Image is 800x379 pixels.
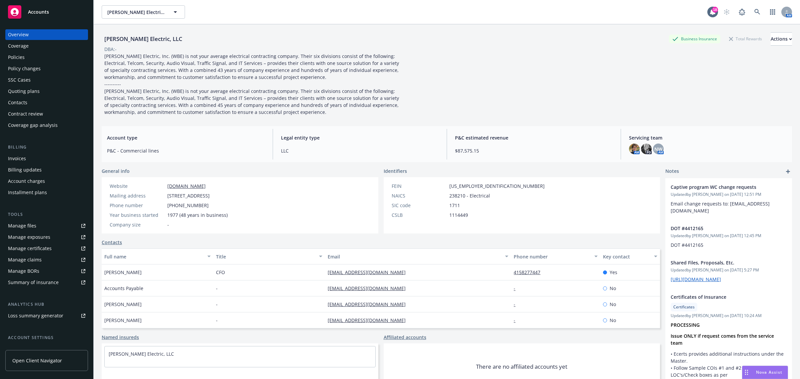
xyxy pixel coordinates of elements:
[671,293,769,300] span: Certificates of Insurance
[328,301,411,307] a: [EMAIL_ADDRESS][DOMAIN_NAME]
[328,253,501,260] div: Email
[110,192,165,199] div: Mailing address
[8,165,42,175] div: Billing updates
[665,219,792,254] div: DOT #4412165Updatedby [PERSON_NAME] on [DATE] 12:45 PMDOT #4412165
[8,97,27,108] div: Contacts
[665,178,792,219] div: Captive program WC change requestsUpdatedby [PERSON_NAME] on [DATE] 12:51 PMEmail change requests...
[5,176,88,187] a: Account charges
[392,211,447,218] div: CSLB
[110,183,165,189] div: Website
[8,232,50,242] div: Manage exposures
[328,269,411,275] a: [EMAIL_ADDRESS][DOMAIN_NAME]
[12,357,62,364] span: Open Client Navigator
[8,86,40,97] div: Quoting plans
[5,334,88,341] div: Account settings
[671,322,700,328] strong: PROCESSING
[671,184,769,190] span: Captive program WC change requests
[216,317,218,324] span: -
[629,144,640,154] img: photo
[751,5,764,19] a: Search
[641,144,652,154] img: photo
[449,183,545,189] span: [US_EMPLOYER_IDENTIFICATION_NUMBER]
[107,147,265,154] span: P&C - Commercial lines
[600,248,660,264] button: Key contact
[392,183,447,189] div: FEIN
[671,259,769,266] span: Shared Files, Proposals, Etc.
[671,225,769,232] span: DOT #4412165
[610,285,616,292] span: No
[216,301,218,308] span: -
[771,33,792,45] div: Actions
[28,9,49,15] span: Accounts
[449,211,468,218] span: 1114449
[8,277,59,288] div: Summary of insurance
[102,239,122,246] a: Contacts
[5,344,88,354] a: Service team
[167,211,228,218] span: 1977 (48 years in business)
[216,269,225,276] span: CFO
[8,52,25,63] div: Policies
[8,220,36,231] div: Manage files
[5,187,88,198] a: Installment plans
[8,187,47,198] div: Installment plans
[109,351,174,357] a: [PERSON_NAME] Electric, LLC
[671,267,787,273] span: Updated by [PERSON_NAME] on [DATE] 5:27 PM
[671,200,770,214] span: Email change requests to: [EMAIL_ADDRESS][DOMAIN_NAME]
[5,109,88,119] a: Contract review
[167,192,210,199] span: [STREET_ADDRESS]
[102,334,139,341] a: Named insureds
[771,32,792,46] button: Actions
[5,277,88,288] a: Summary of insurance
[720,5,733,19] a: Start snowing
[784,168,792,176] a: add
[449,192,490,199] span: 238210 - Electrical
[8,63,41,74] div: Policy changes
[671,276,721,282] a: [URL][DOMAIN_NAME]
[5,310,88,321] a: Loss summary generator
[281,147,439,154] span: LLC
[5,144,88,151] div: Billing
[610,269,617,276] span: Yes
[110,211,165,218] div: Year business started
[742,366,751,379] div: Drag to move
[167,202,209,209] span: [PHONE_NUMBER]
[104,269,142,276] span: [PERSON_NAME]
[5,266,88,276] a: Manage BORs
[102,248,213,264] button: Full name
[610,301,616,308] span: No
[102,35,185,43] div: [PERSON_NAME] Electric, LLC
[8,254,42,265] div: Manage claims
[5,41,88,51] a: Coverage
[629,134,787,141] span: Servicing team
[392,192,447,199] div: NAICS
[8,243,52,254] div: Manage certificates
[654,146,662,153] span: NW
[726,35,765,43] div: Total Rewards
[107,134,265,141] span: Account type
[5,63,88,74] a: Policy changes
[5,232,88,242] a: Manage exposures
[102,168,130,175] span: General info
[455,134,613,141] span: P&C estimated revenue
[107,9,165,16] span: [PERSON_NAME] Electric, LLC
[8,310,63,321] div: Loss summary generator
[673,304,695,310] span: Certificates
[5,75,88,85] a: SSC Cases
[5,254,88,265] a: Manage claims
[8,266,39,276] div: Manage BORs
[514,253,590,260] div: Phone number
[511,248,600,264] button: Phone number
[514,317,521,323] a: -
[5,29,88,40] a: Overview
[167,183,206,189] a: [DOMAIN_NAME]
[8,153,26,164] div: Invoices
[104,285,143,292] span: Accounts Payable
[5,165,88,175] a: Billing updates
[742,366,788,379] button: Nova Assist
[514,285,521,291] a: -
[8,29,29,40] div: Overview
[104,253,203,260] div: Full name
[110,202,165,209] div: Phone number
[5,52,88,63] a: Policies
[735,5,749,19] a: Report a Bug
